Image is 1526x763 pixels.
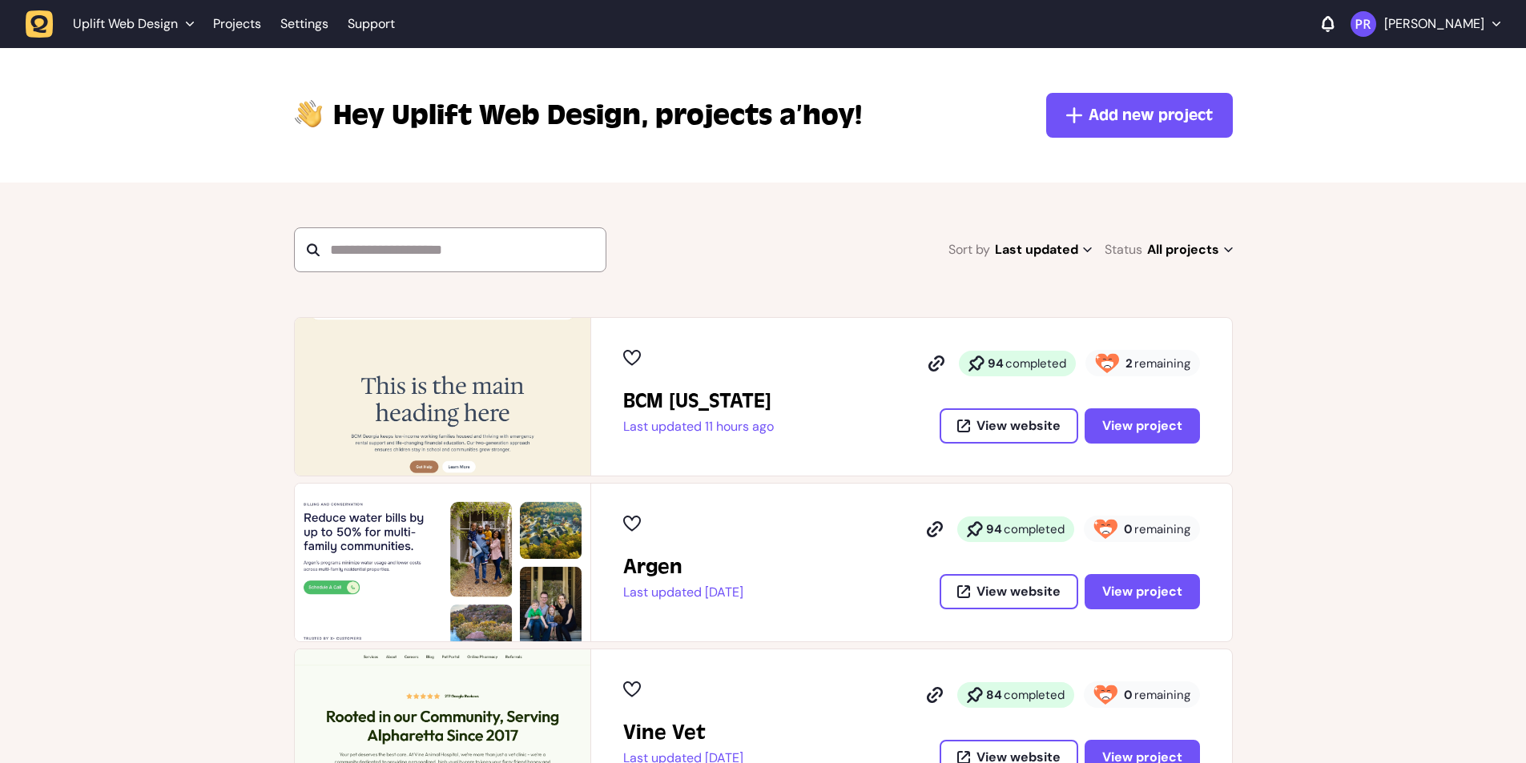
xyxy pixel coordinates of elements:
[213,10,261,38] a: Projects
[280,10,328,38] a: Settings
[1124,521,1133,537] strong: 0
[295,484,590,641] img: Argen
[988,355,1004,371] strong: 94
[1089,104,1213,126] span: Add new project
[1105,239,1142,261] span: Status
[1134,355,1190,371] span: remaining
[1004,521,1065,537] span: completed
[1004,687,1065,703] span: completed
[976,420,1061,432] span: View website
[1125,355,1133,371] strong: 2
[948,239,990,261] span: Sort by
[1102,417,1182,434] span: View project
[1134,521,1190,537] span: remaining
[995,239,1092,261] span: Last updated
[976,585,1061,598] span: View website
[295,318,590,476] img: BCM Georgia
[1102,583,1182,600] span: View project
[26,10,203,38] button: Uplift Web Design
[623,584,743,600] p: Last updated [DATE]
[1351,11,1376,37] img: Pranav
[986,687,1002,703] strong: 84
[1005,355,1066,371] span: completed
[1124,687,1133,703] strong: 0
[333,96,649,135] span: Uplift Web Design
[986,521,1002,537] strong: 94
[623,419,774,435] p: Last updated 11 hours ago
[1351,11,1500,37] button: [PERSON_NAME]
[348,16,395,32] a: Support
[1085,408,1200,444] button: View project
[294,96,324,129] img: hi-hand
[623,554,743,580] h2: Argen
[1046,93,1233,138] button: Add new project
[940,574,1078,609] button: View website
[73,16,178,32] span: Uplift Web Design
[1134,687,1190,703] span: remaining
[623,388,774,414] h2: BCM Georgia
[623,720,743,745] h2: Vine Vet
[1085,574,1200,609] button: View project
[333,96,862,135] p: projects a’hoy!
[1147,239,1233,261] span: All projects
[1384,16,1484,32] p: [PERSON_NAME]
[940,408,1078,444] button: View website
